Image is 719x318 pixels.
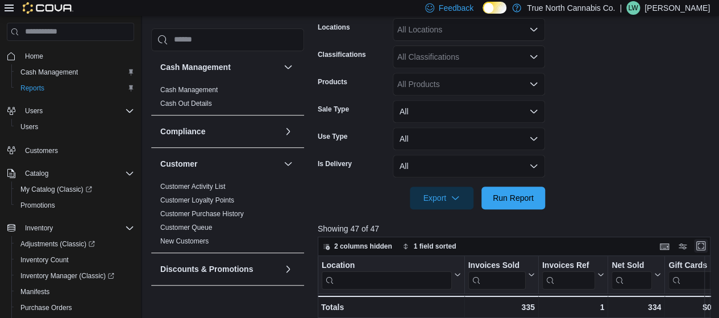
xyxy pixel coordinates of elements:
label: Classifications [318,50,366,59]
a: Cash Management [160,86,218,94]
div: Gift Card Sales [668,261,713,290]
button: Open list of options [529,52,538,61]
span: Customer Purchase History [160,209,244,218]
span: Feedback [439,2,473,14]
button: Compliance [160,126,279,137]
button: Catalog [2,166,139,181]
a: Customer Queue [160,224,212,232]
span: Inventory [20,221,134,235]
span: Cash Management [160,85,218,94]
div: Totals [321,300,461,314]
a: My Catalog (Classic) [11,181,139,197]
div: Invoices Sold [468,261,525,290]
button: Compliance [281,125,295,138]
a: Customer Loyalty Points [160,196,234,204]
button: Customers [2,142,139,158]
span: Run Report [493,192,534,204]
span: Adjustments (Classic) [20,239,95,249]
span: Cash Management [20,68,78,77]
span: Catalog [20,167,134,180]
a: Customer Purchase History [160,210,244,218]
span: Cash Out Details [160,99,212,108]
div: Gift Cards [668,261,713,271]
button: Inventory [20,221,57,235]
button: Home [2,48,139,64]
button: Cash Management [281,60,295,74]
a: Reports [16,81,49,95]
a: Purchase Orders [16,301,77,315]
input: Dark Mode [483,2,506,14]
button: Catalog [20,167,53,180]
p: True North Cannabis Co. [527,1,615,15]
span: Purchase Orders [20,303,72,312]
span: Purchase Orders [16,301,134,315]
span: Users [16,120,134,134]
div: Net Sold [612,261,652,271]
span: Customer Queue [160,223,212,232]
h3: Compliance [160,126,205,137]
button: Invoices Sold [468,261,534,290]
span: Export [417,187,467,209]
div: Customer [151,180,304,253]
span: Customer Loyalty Points [160,196,234,205]
button: Inventory Count [11,252,139,268]
button: Customer [160,158,279,170]
span: Reports [20,84,44,93]
h3: Discounts & Promotions [160,263,253,275]
span: Inventory Count [16,253,134,267]
span: Customers [25,146,58,155]
button: Users [20,104,47,118]
button: Users [11,119,139,135]
button: Discounts & Promotions [281,262,295,276]
div: Invoices Ref [542,261,595,290]
button: All [393,100,545,123]
a: Inventory Manager (Classic) [11,268,139,284]
label: Sale Type [318,105,349,114]
span: Inventory [25,224,53,233]
div: Invoices Sold [468,261,525,271]
button: Users [2,103,139,119]
p: Showing 47 of 47 [318,223,714,234]
img: Cova [23,2,73,14]
p: | [620,1,622,15]
span: Inventory Manager (Classic) [16,269,134,283]
button: Location [322,261,461,290]
span: My Catalog (Classic) [16,183,134,196]
div: 335 [468,300,534,314]
button: All [393,127,545,150]
p: [PERSON_NAME] [645,1,710,15]
button: Manifests [11,284,139,300]
a: Inventory Count [16,253,73,267]
span: New Customers [160,237,209,246]
span: Inventory Count [20,255,69,265]
a: Home [20,49,48,63]
a: Users [16,120,43,134]
span: Adjustments (Classic) [16,237,134,251]
button: Inventory [2,220,139,236]
a: Customers [20,144,63,158]
a: Promotions [16,199,60,212]
button: Keyboard shortcuts [658,239,671,253]
button: Export [410,187,473,209]
div: 1 [542,300,604,314]
button: All [393,155,545,177]
span: Inventory Manager (Classic) [20,271,114,280]
label: Is Delivery [318,159,352,168]
label: Locations [318,23,350,32]
h3: Cash Management [160,61,231,73]
a: Cash Management [16,65,82,79]
span: Users [20,122,38,131]
button: Promotions [11,197,139,213]
button: Run Report [481,187,545,209]
div: Net Sold [612,261,652,290]
a: Adjustments (Classic) [16,237,99,251]
span: LW [628,1,638,15]
div: Invoices Ref [542,261,595,271]
button: Invoices Ref [542,261,604,290]
span: 1 field sorted [414,242,456,251]
span: Catalog [25,169,48,178]
label: Products [318,77,347,86]
span: Home [20,49,134,63]
button: Discounts & Promotions [160,263,279,275]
